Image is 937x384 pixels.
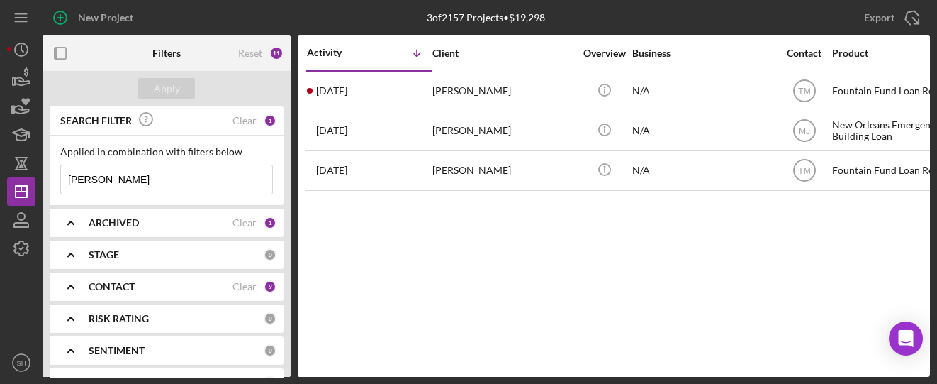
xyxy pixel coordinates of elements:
div: 0 [264,312,276,325]
div: Overview [578,48,631,59]
button: SH [7,349,35,377]
div: Reset [238,48,262,59]
button: Apply [138,78,195,99]
div: Contact [778,48,831,59]
button: Export [850,4,930,32]
b: Filters [152,48,181,59]
div: [PERSON_NAME] [432,72,574,110]
time: 2024-12-02 17:19 [316,125,347,136]
div: N/A [632,72,774,110]
div: 0 [264,344,276,357]
div: Clear [232,115,257,126]
b: CONTACT [89,281,135,292]
b: SENTIMENT [89,345,145,356]
div: [PERSON_NAME] [432,112,574,150]
b: RISK RATING [89,313,149,324]
div: N/A [632,112,774,150]
button: New Project [43,4,147,32]
b: ARCHIVED [89,217,139,229]
div: Apply [154,78,180,99]
div: Clear [232,217,257,229]
time: 2023-05-10 16:51 [316,165,347,176]
div: [PERSON_NAME] [432,152,574,190]
text: SH [16,359,26,367]
div: 1 [264,114,276,127]
div: Clear [232,281,257,292]
div: 1 [264,216,276,229]
div: Client [432,48,574,59]
div: 0 [264,248,276,261]
text: TM [798,166,810,176]
text: MJ [799,126,810,136]
div: Activity [307,47,369,58]
b: SEARCH FILTER [60,115,132,126]
div: 9 [264,280,276,293]
time: 2025-07-22 19:25 [316,85,347,97]
div: Business [632,48,774,59]
text: TM [798,87,810,97]
div: N/A [632,152,774,190]
div: Export [864,4,894,32]
div: New Project [78,4,133,32]
div: 3 of 2157 Projects • $19,298 [427,12,545,23]
div: 11 [269,46,284,60]
b: STAGE [89,249,119,260]
div: Applied in combination with filters below [60,146,273,158]
div: Open Intercom Messenger [889,322,923,356]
